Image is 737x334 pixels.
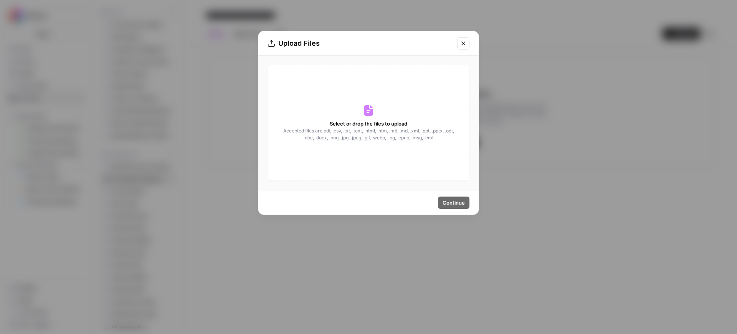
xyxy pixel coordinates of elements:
[283,127,454,141] span: Accepted files are .pdf, .csv, .txt, .text, .html, .htm, .md, .md, .xml, .ppt, .pptx, .odt, .doc,...
[457,37,469,50] button: Close modal
[330,120,407,127] span: Select or drop the files to upload
[438,197,469,209] button: Continue
[443,199,465,207] span: Continue
[268,38,453,49] div: Upload Files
